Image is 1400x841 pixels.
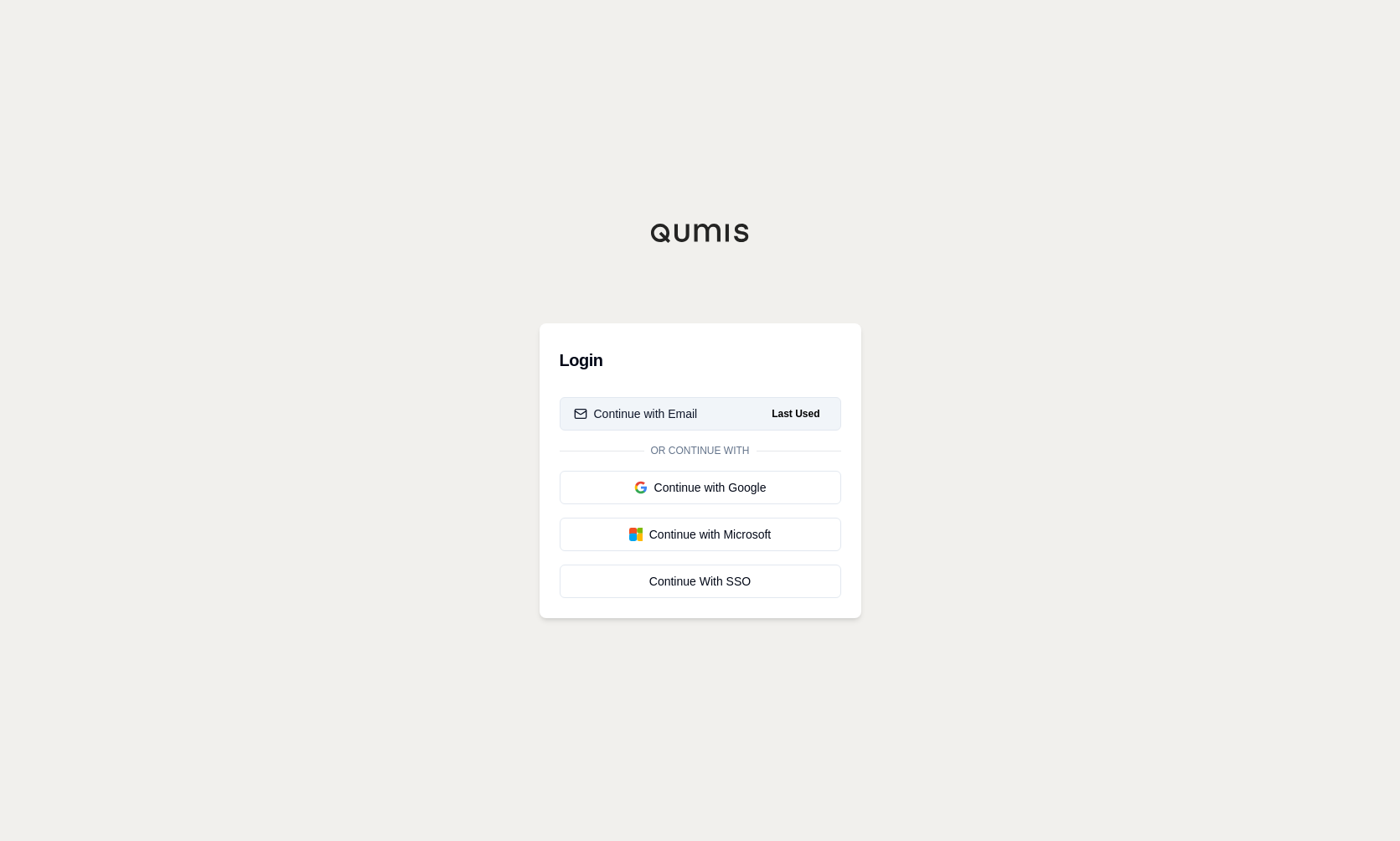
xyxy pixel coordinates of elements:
a: Continue With SSO [560,565,841,598]
div: Continue With SSO [574,573,827,590]
h3: Login [560,343,841,377]
button: Continue with EmailLast Used [560,397,841,431]
div: Continue with Google [574,479,827,496]
button: Continue with Google [560,471,841,504]
div: Continue with Microsoft [574,526,827,543]
img: Qumis [650,223,751,243]
div: Continue with Email [574,405,698,422]
span: Last Used [765,404,826,424]
span: Or continue with [644,444,757,457]
button: Continue with Microsoft [560,518,841,551]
